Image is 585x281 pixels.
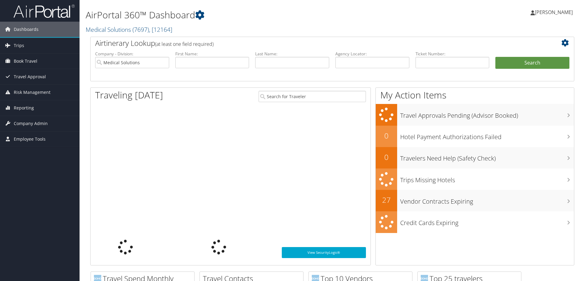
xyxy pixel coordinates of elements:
[175,51,249,57] label: First Name:
[13,4,75,18] img: airportal-logo.png
[376,126,574,147] a: 0Hotel Payment Authorizations Failed
[376,89,574,102] h1: My Action Items
[376,131,397,141] h2: 0
[259,91,366,102] input: Search for Traveler
[86,25,172,34] a: Medical Solutions
[376,147,574,168] a: 0Travelers Need Help (Safety Check)
[335,51,409,57] label: Agency Locator:
[495,57,569,69] button: Search
[14,69,46,84] span: Travel Approval
[149,25,172,34] span: , [ 12164 ]
[255,51,329,57] label: Last Name:
[132,25,149,34] span: ( 7697 )
[14,131,46,147] span: Employee Tools
[400,130,574,141] h3: Hotel Payment Authorizations Failed
[14,100,34,116] span: Reporting
[376,190,574,211] a: 27Vendor Contracts Expiring
[400,108,574,120] h3: Travel Approvals Pending (Advisor Booked)
[376,195,397,205] h2: 27
[400,151,574,163] h3: Travelers Need Help (Safety Check)
[86,9,415,21] h1: AirPortal 360™ Dashboard
[14,85,50,100] span: Risk Management
[95,51,169,57] label: Company - Division:
[400,216,574,227] h3: Credit Cards Expiring
[155,41,214,47] span: (at least one field required)
[14,22,39,37] span: Dashboards
[376,211,574,233] a: Credit Cards Expiring
[282,247,366,258] a: View SecurityLogic®
[400,194,574,206] h3: Vendor Contracts Expiring
[415,51,490,57] label: Ticket Number:
[95,89,163,102] h1: Traveling [DATE]
[14,38,24,53] span: Trips
[376,152,397,162] h2: 0
[376,168,574,190] a: Trips Missing Hotels
[400,173,574,184] h3: Trips Missing Hotels
[95,38,529,48] h2: Airtinerary Lookup
[14,54,37,69] span: Book Travel
[14,116,48,131] span: Company Admin
[531,3,579,21] a: [PERSON_NAME]
[376,104,574,126] a: Travel Approvals Pending (Advisor Booked)
[535,9,573,16] span: [PERSON_NAME]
